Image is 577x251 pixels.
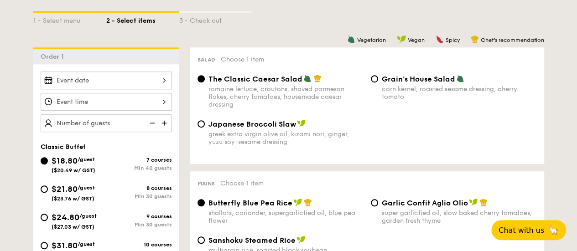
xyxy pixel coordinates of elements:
[479,198,488,206] img: icon-chef-hat.a58ddaea.svg
[106,13,179,26] div: 2 - Select items
[491,220,566,240] button: Chat with us🦙
[106,221,172,228] div: Min 30 guests
[481,37,544,43] span: Chef's recommendation
[179,13,252,26] div: 3 - Check out
[293,198,302,206] img: icon-vegan.f8ff3823.svg
[79,213,97,219] span: /guest
[436,35,444,43] img: icon-spicy.37a8142b.svg
[208,236,296,245] span: Sanshoku Steamed Rice
[106,213,172,220] div: 9 courses
[548,225,559,236] span: 🦙
[198,56,215,63] span: Salad
[52,224,94,230] span: ($27.03 w/ GST)
[52,167,95,174] span: ($20.49 w/ GST)
[52,212,79,222] span: $24.80
[296,236,306,244] img: icon-vegan.f8ff3823.svg
[41,143,86,151] span: Classic Buffet
[41,185,48,193] input: $21.80/guest($23.76 w/ GST)8 coursesMin 30 guests
[371,75,378,82] input: Grain's House Saladcorn kernel, roasted sesame dressing, cherry tomato
[33,13,106,26] div: 1 - Select menu
[106,157,172,163] div: 7 courses
[469,198,478,206] img: icon-vegan.f8ff3823.svg
[408,37,425,43] span: Vegan
[208,85,364,108] div: romaine lettuce, croutons, shaved parmesan flakes, cherry tomatoes, housemade caesar dressing
[198,75,205,82] input: The Classic Caesar Saladromaine lettuce, croutons, shaved parmesan flakes, cherry tomatoes, house...
[208,209,364,225] div: shallots, coriander, supergarlicfied oil, blue pea flower
[371,199,378,206] input: Garlic Confit Aglio Oliosuper garlicfied oil, slow baked cherry tomatoes, garden fresh thyme
[198,236,205,244] input: Sanshoku Steamed Ricemultigrain rice, roasted black soybean
[41,114,172,132] input: Number of guests
[446,37,460,43] span: Spicy
[106,185,172,191] div: 8 courses
[106,165,172,171] div: Min 40 guests
[304,198,312,206] img: icon-chef-hat.a58ddaea.svg
[158,114,172,132] img: icon-add.58712e84.svg
[41,214,48,221] input: $24.80/guest($27.03 w/ GST)9 coursesMin 30 guests
[41,157,48,164] input: $18.80/guest($20.49 w/ GST)7 coursesMin 40 guests
[52,184,78,194] span: $21.80
[41,93,172,111] input: Event time
[456,74,464,82] img: icon-vegetarian.fe4039eb.svg
[41,72,172,89] input: Event date
[499,226,544,235] span: Chat with us
[208,199,292,207] span: Butterfly Blue Pea Rice
[52,156,78,166] span: $18.80
[78,156,95,163] span: /guest
[41,53,68,61] span: Order 1
[208,130,364,146] div: greek extra virgin olive oil, kizami nori, ginger, yuzu soy-sesame dressing
[313,74,322,82] img: icon-chef-hat.a58ddaea.svg
[220,179,264,187] span: Choose 1 item
[382,199,468,207] span: Garlic Confit Aglio Olio
[198,199,205,206] input: Butterfly Blue Pea Riceshallots, coriander, supergarlicfied oil, blue pea flower
[41,242,48,249] input: $31.80/guest($34.66 w/ GST)10 coursesMin 30 guests
[357,37,386,43] span: Vegetarian
[78,241,95,247] span: /guest
[198,180,215,187] span: Mains
[382,75,455,83] span: Grain's House Salad
[382,85,537,101] div: corn kernel, roasted sesame dressing, cherry tomato
[382,209,537,225] div: super garlicfied oil, slow baked cherry tomatoes, garden fresh thyme
[52,241,78,251] span: $31.80
[198,120,205,128] input: Japanese Broccoli Slawgreek extra virgin olive oil, kizami nori, ginger, yuzu soy-sesame dressing
[145,114,158,132] img: icon-reduce.1d2dbef1.svg
[208,120,296,128] span: Japanese Broccoli Slaw
[106,241,172,248] div: 10 courses
[397,35,406,43] img: icon-vegan.f8ff3823.svg
[78,184,95,191] span: /guest
[297,119,306,128] img: icon-vegan.f8ff3823.svg
[347,35,355,43] img: icon-vegetarian.fe4039eb.svg
[208,75,302,83] span: The Classic Caesar Salad
[303,74,312,82] img: icon-vegetarian.fe4039eb.svg
[106,193,172,200] div: Min 30 guests
[221,56,264,63] span: Choose 1 item
[471,35,479,43] img: icon-chef-hat.a58ddaea.svg
[52,195,94,202] span: ($23.76 w/ GST)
